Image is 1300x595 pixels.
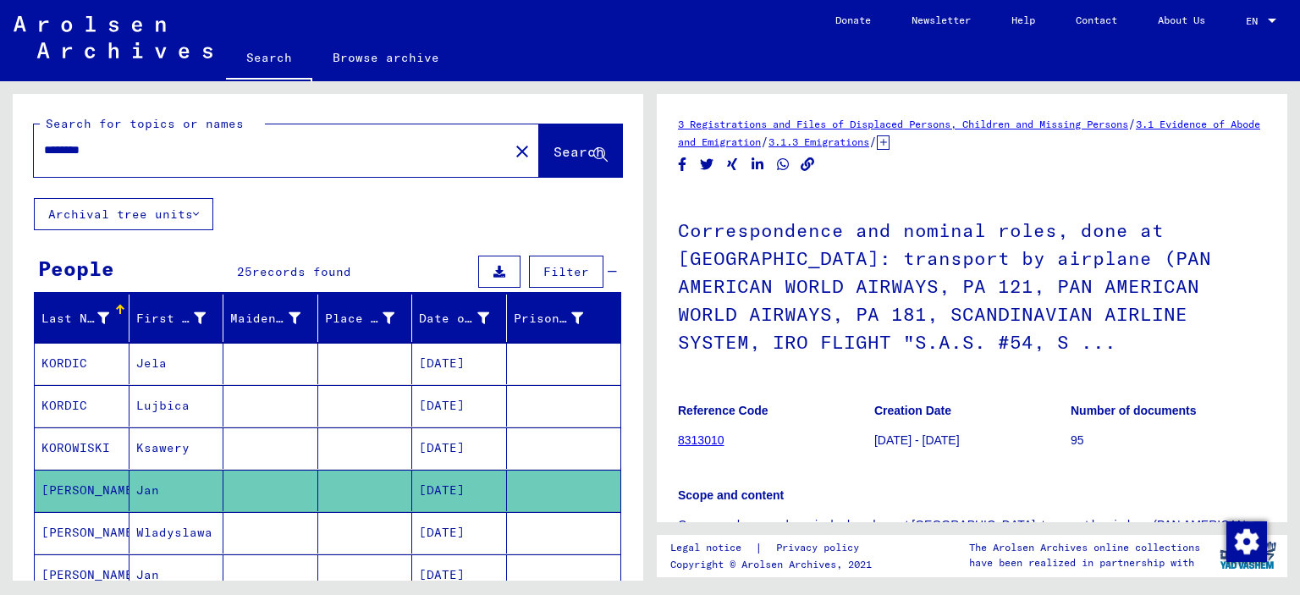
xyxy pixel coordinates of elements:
[529,256,603,288] button: Filter
[237,264,252,279] span: 25
[129,470,224,511] mat-cell: Jan
[670,539,755,557] a: Legal notice
[514,305,605,332] div: Prisoner #
[874,432,1070,449] p: [DATE] - [DATE]
[230,305,322,332] div: Maiden Name
[412,295,507,342] mat-header-cell: Date of Birth
[969,555,1200,570] p: have been realized in partnership with
[14,16,212,58] img: Arolsen_neg.svg
[678,191,1266,377] h1: Correspondence and nominal roles, done at [GEOGRAPHIC_DATA]: transport by airplane (PAN AMERICAN ...
[678,433,724,447] a: 8313010
[678,118,1128,130] a: 3 Registrations and Files of Displaced Persons, Children and Missing Persons
[674,154,691,175] button: Share on Facebook
[35,470,129,511] mat-cell: [PERSON_NAME]
[35,385,129,427] mat-cell: KORDIC
[678,404,768,417] b: Reference Code
[419,310,489,328] div: Date of Birth
[507,295,621,342] mat-header-cell: Prisoner #
[129,295,224,342] mat-header-cell: First Name
[35,343,129,384] mat-cell: KORDIC
[318,295,413,342] mat-header-cell: Place of Birth
[129,512,224,554] mat-cell: Wladyslawa
[1128,116,1136,131] span: /
[543,264,589,279] span: Filter
[512,141,532,162] mat-icon: close
[223,295,318,342] mat-header-cell: Maiden Name
[670,557,879,572] p: Copyright © Arolsen Archives, 2021
[554,143,604,160] span: Search
[749,154,767,175] button: Share on LinkedIn
[325,305,416,332] div: Place of Birth
[129,343,224,384] mat-cell: Jela
[412,427,507,469] mat-cell: [DATE]
[1226,521,1266,561] div: Change consent
[768,135,869,148] a: 3.1.3 Emigrations
[1246,15,1264,27] span: EN
[129,385,224,427] mat-cell: Lujbica
[38,253,114,284] div: People
[969,540,1200,555] p: The Arolsen Archives online collections
[41,305,130,332] div: Last Name
[514,310,584,328] div: Prisoner #
[799,154,817,175] button: Copy link
[46,116,244,131] mat-label: Search for topics or names
[41,310,109,328] div: Last Name
[869,134,877,149] span: /
[678,488,784,502] b: Scope and content
[412,343,507,384] mat-cell: [DATE]
[35,512,129,554] mat-cell: [PERSON_NAME]
[412,512,507,554] mat-cell: [DATE]
[412,470,507,511] mat-cell: [DATE]
[1071,432,1266,449] p: 95
[226,37,312,81] a: Search
[252,264,351,279] span: records found
[230,310,300,328] div: Maiden Name
[412,385,507,427] mat-cell: [DATE]
[419,305,510,332] div: Date of Birth
[136,310,207,328] div: First Name
[774,154,792,175] button: Share on WhatsApp
[1071,404,1197,417] b: Number of documents
[312,37,460,78] a: Browse archive
[505,134,539,168] button: Clear
[34,198,213,230] button: Archival tree units
[129,427,224,469] mat-cell: Ksawery
[325,310,395,328] div: Place of Birth
[1216,534,1280,576] img: yv_logo.png
[763,539,879,557] a: Privacy policy
[761,134,768,149] span: /
[35,295,129,342] mat-header-cell: Last Name
[698,154,716,175] button: Share on Twitter
[874,404,951,417] b: Creation Date
[136,305,228,332] div: First Name
[724,154,741,175] button: Share on Xing
[670,539,879,557] div: |
[539,124,622,177] button: Search
[1226,521,1267,562] img: Change consent
[35,427,129,469] mat-cell: KOROWISKI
